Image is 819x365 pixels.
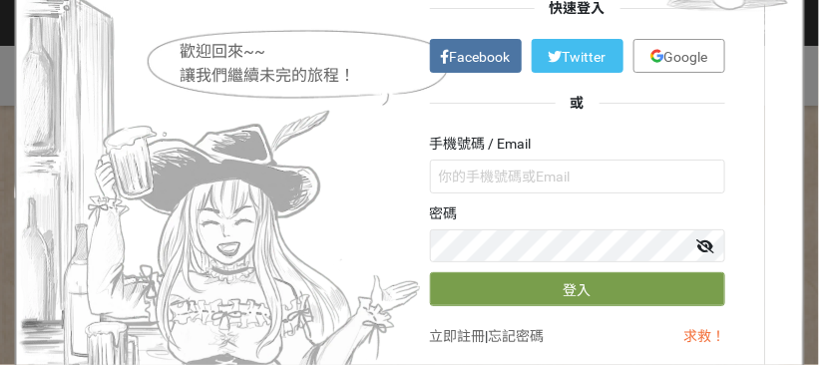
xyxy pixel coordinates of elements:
[180,64,453,88] div: 讓我們繼續未完的旅程！
[650,49,664,63] img: icon_google.e274bc9.svg
[489,328,545,344] a: 忘記密碼
[556,95,600,111] span: 或
[430,203,458,224] label: 密碼
[430,134,532,155] label: 手機號碼 / Email
[450,49,511,65] span: Facebook
[563,49,607,65] span: Twitter
[180,40,453,64] div: 歡迎回來~~
[430,160,726,193] input: 你的手機號碼或Email
[664,49,708,65] span: Google
[430,328,486,344] a: 立即註冊
[486,328,489,344] span: |
[430,272,726,306] button: 登入
[683,328,725,344] a: 求救！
